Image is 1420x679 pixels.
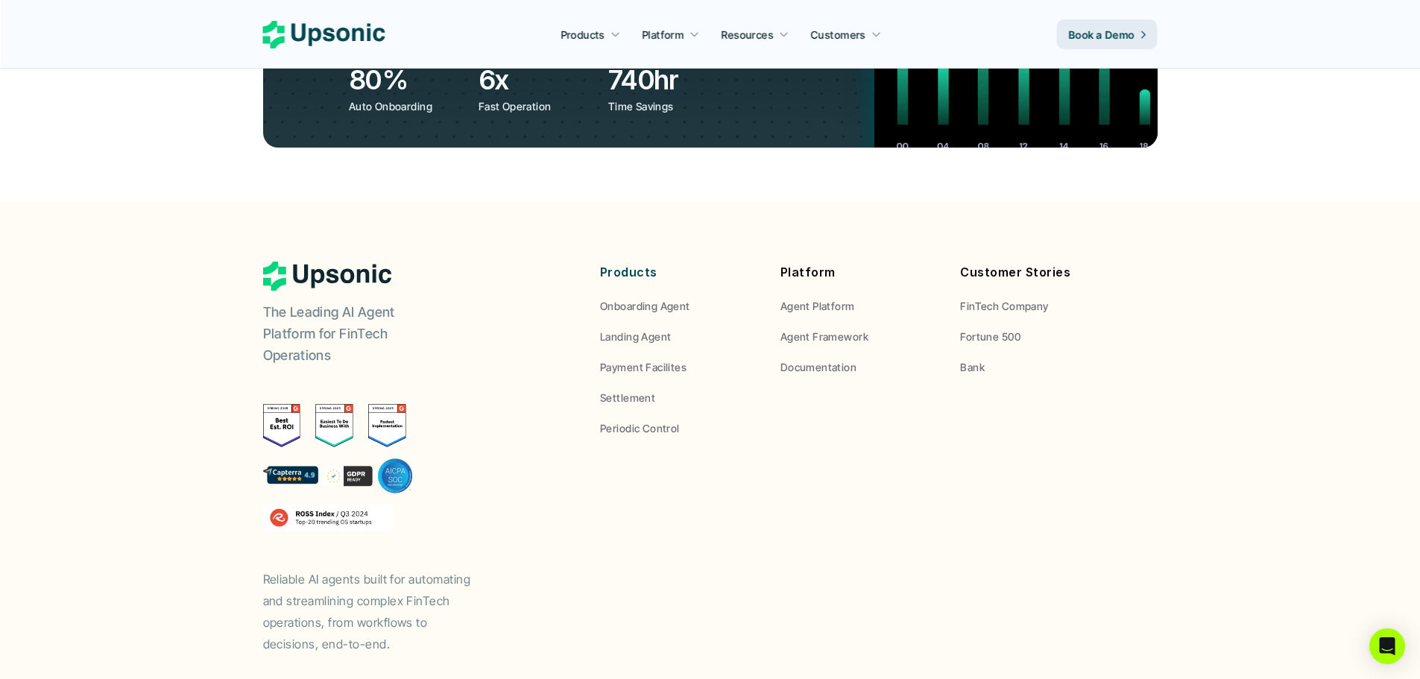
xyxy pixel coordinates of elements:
p: Landing Agent [600,329,671,344]
p: Settlement [600,390,655,405]
p: The Leading AI Agent Platform for FinTech Operations [263,302,449,366]
h3: 6x [479,61,601,98]
p: Periodic Control [600,420,680,436]
p: Bank [960,359,985,375]
p: Documentation [780,359,856,375]
p: Platform [642,27,684,42]
h3: 740hr [608,61,730,98]
p: Products [561,27,605,42]
p: Customer Stories [960,262,1118,283]
a: Periodic Control [600,420,758,436]
a: Book a Demo [1057,19,1158,49]
p: Products [600,262,758,283]
a: Landing Agent [600,329,758,344]
p: Resources [722,27,774,42]
p: Agent Platform [780,298,855,314]
p: FinTech Company [960,298,1048,314]
p: Customers [811,27,866,42]
p: Agent Framework [780,329,868,344]
h3: 80% [349,61,471,98]
p: Auto Onboarding [349,98,467,114]
a: Documentation [780,359,938,375]
p: Payment Facilites [600,359,687,375]
p: Onboarding Agent [600,298,690,314]
p: Book a Demo [1069,27,1135,42]
p: Platform [780,262,938,283]
p: Reliable AI agents built for automating and streamlining complex FinTech operations, from workflo... [263,569,487,654]
div: Open Intercom Messenger [1369,628,1405,664]
p: Time Savings [608,98,727,114]
p: Fast Operation [479,98,597,114]
a: Payment Facilites [600,359,758,375]
p: Fortune 500 [960,329,1020,344]
a: Onboarding Agent [600,298,758,314]
a: Settlement [600,390,758,405]
a: Products [552,21,629,48]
